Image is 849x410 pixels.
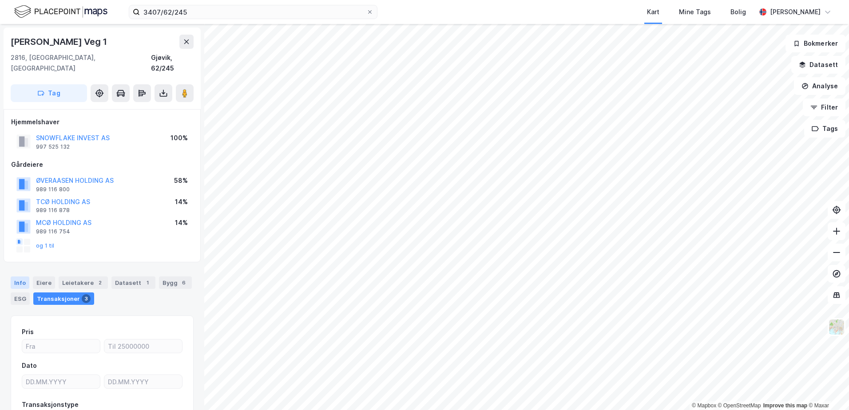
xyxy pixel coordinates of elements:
button: Analyse [794,77,845,95]
input: Fra [22,339,100,353]
img: Z [828,319,845,335]
div: Eiere [33,276,55,289]
div: 997 525 132 [36,143,70,150]
div: Bygg [159,276,192,289]
input: Søk på adresse, matrikkel, gårdeiere, leietakere eller personer [140,5,366,19]
div: 100% [171,133,188,143]
div: [PERSON_NAME] Veg 1 [11,35,109,49]
div: 58% [174,175,188,186]
div: Bolig [730,7,746,17]
div: Transaksjoner [33,292,94,305]
div: 2 [95,278,104,287]
input: Til 25000000 [104,339,182,353]
button: Filter [803,99,845,116]
div: 14% [175,197,188,207]
div: Hjemmelshaver [11,117,193,127]
div: Gårdeiere [11,159,193,170]
div: 989 116 754 [36,228,70,235]
div: Kart [647,7,659,17]
a: Mapbox [692,402,716,409]
iframe: Chat Widget [805,367,849,410]
div: 989 116 878 [36,207,70,214]
div: Gjøvik, 62/245 [151,52,194,74]
div: 3 [82,294,91,303]
div: 989 116 800 [36,186,70,193]
div: Transaksjonstype [22,399,79,410]
div: 2816, [GEOGRAPHIC_DATA], [GEOGRAPHIC_DATA] [11,52,151,74]
div: ESG [11,292,30,305]
div: 1 [143,278,152,287]
input: DD.MM.YYYY [104,375,182,388]
div: Mine Tags [679,7,711,17]
img: logo.f888ab2527a4732fd821a326f86c7f29.svg [14,4,107,20]
div: Dato [22,360,37,371]
a: Improve this map [763,402,807,409]
div: Info [11,276,29,289]
button: Tags [804,120,845,138]
div: 14% [175,217,188,228]
div: Datasett [111,276,155,289]
button: Bokmerker [786,35,845,52]
div: Leietakere [59,276,108,289]
input: DD.MM.YYYY [22,375,100,388]
div: 6 [179,278,188,287]
div: Pris [22,327,34,337]
button: Tag [11,84,87,102]
div: [PERSON_NAME] [770,7,821,17]
button: Datasett [791,56,845,74]
a: OpenStreetMap [718,402,761,409]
